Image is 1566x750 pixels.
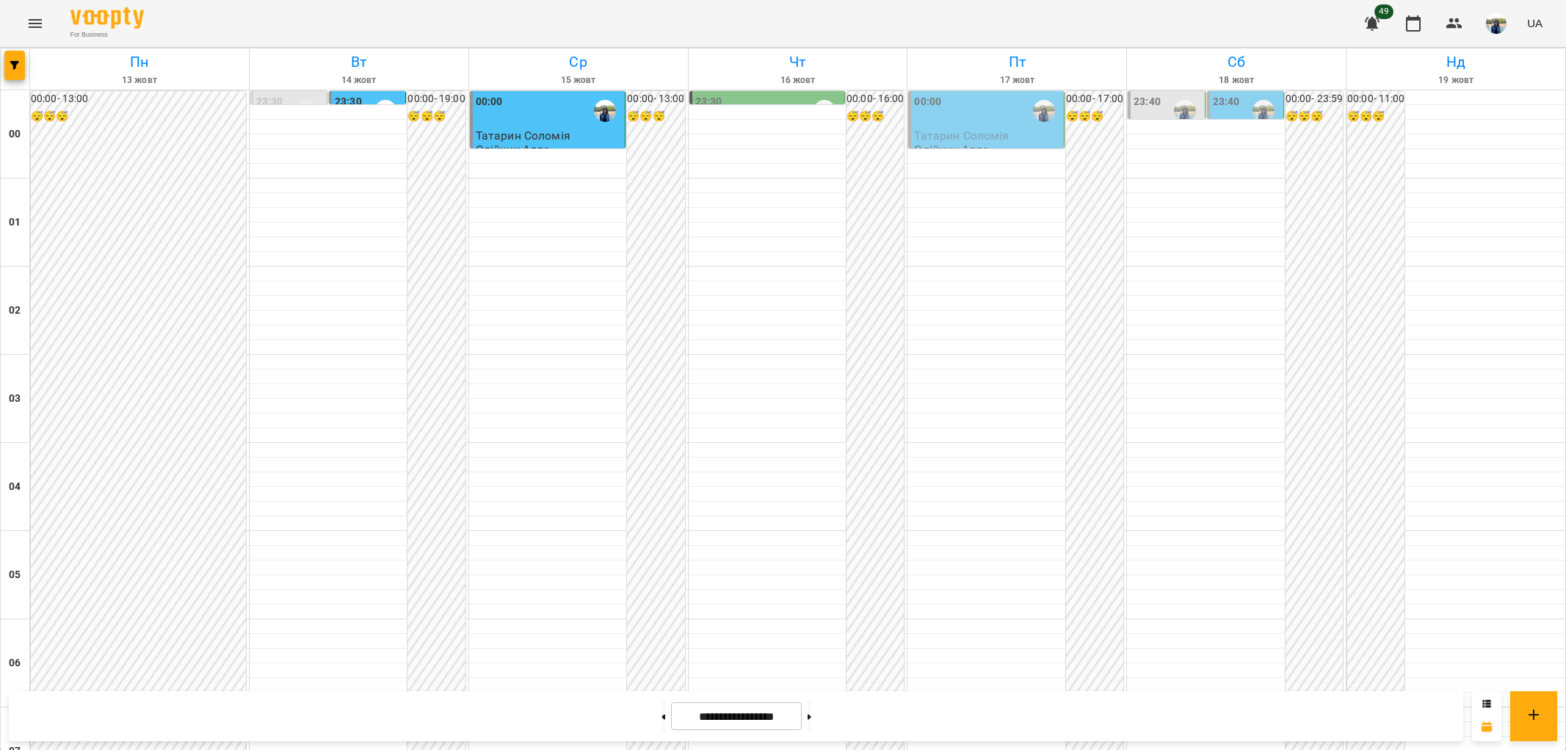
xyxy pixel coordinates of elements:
h6: 14 жовт [252,73,466,87]
label: 23:30 [335,94,362,110]
button: Menu [18,6,53,41]
label: 23:40 [1213,94,1240,110]
img: Олійник Алла [296,100,318,122]
img: Voopty Logo [70,7,144,29]
h6: 03 [9,391,21,407]
h6: 00:00 - 17:00 [1066,91,1123,107]
h6: 16 жовт [691,73,905,87]
img: Олійник Алла [594,100,616,122]
h6: Вт [252,51,466,73]
img: Олійник Алла [1253,100,1275,122]
h6: Чт [691,51,905,73]
h6: Сб [1129,51,1344,73]
h6: 17 жовт [910,73,1124,87]
h6: 15 жовт [471,73,686,87]
h6: 05 [9,567,21,583]
img: Олійник Алла [813,100,835,122]
h6: 😴😴😴 [407,109,465,125]
label: 00:00 [476,94,503,110]
h6: 00:00 - 23:59 [1286,91,1343,107]
h6: Нд [1349,51,1563,73]
h6: 😴😴😴 [847,109,904,125]
label: 00:00 [914,94,941,110]
h6: 😴😴😴 [627,109,684,125]
h6: 18 жовт [1129,73,1344,87]
h6: 00:00 - 16:00 [847,91,904,107]
label: 23:40 [1134,94,1161,110]
h6: 00:00 - 13:00 [627,91,684,107]
span: For Business [70,30,144,40]
h6: 😴😴😴 [31,109,246,125]
h6: 00 [9,126,21,143]
h6: Пт [910,51,1124,73]
p: Олійник Алла [914,143,989,156]
h6: Ср [471,51,686,73]
h6: 😴😴😴 [1286,109,1343,125]
h6: 😴😴😴 [1066,109,1123,125]
span: Татарин Соломія [476,129,570,143]
h6: 01 [9,214,21,231]
label: 23:30 [256,94,283,110]
h6: 00:00 - 19:00 [407,91,465,107]
h6: Пн [32,51,247,73]
h6: 13 жовт [32,73,247,87]
img: Олійник Алла [1174,100,1196,122]
button: UA [1521,10,1548,37]
h6: 06 [9,655,21,671]
h6: 19 жовт [1349,73,1563,87]
img: 79bf113477beb734b35379532aeced2e.jpg [1486,13,1507,34]
h6: 02 [9,303,21,319]
span: UA [1527,15,1543,31]
h6: 00:00 - 13:00 [31,91,246,107]
label: 23:30 [695,94,722,110]
img: Олійник Алла [1033,100,1055,122]
span: 49 [1374,4,1393,19]
h6: 😴😴😴 [1347,109,1404,125]
img: Олійник Алла [374,100,396,122]
h6: 00:00 - 11:00 [1347,91,1404,107]
h6: 04 [9,479,21,495]
p: Олійник Алла [476,143,551,156]
span: Татарин Соломія [914,129,1009,143]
